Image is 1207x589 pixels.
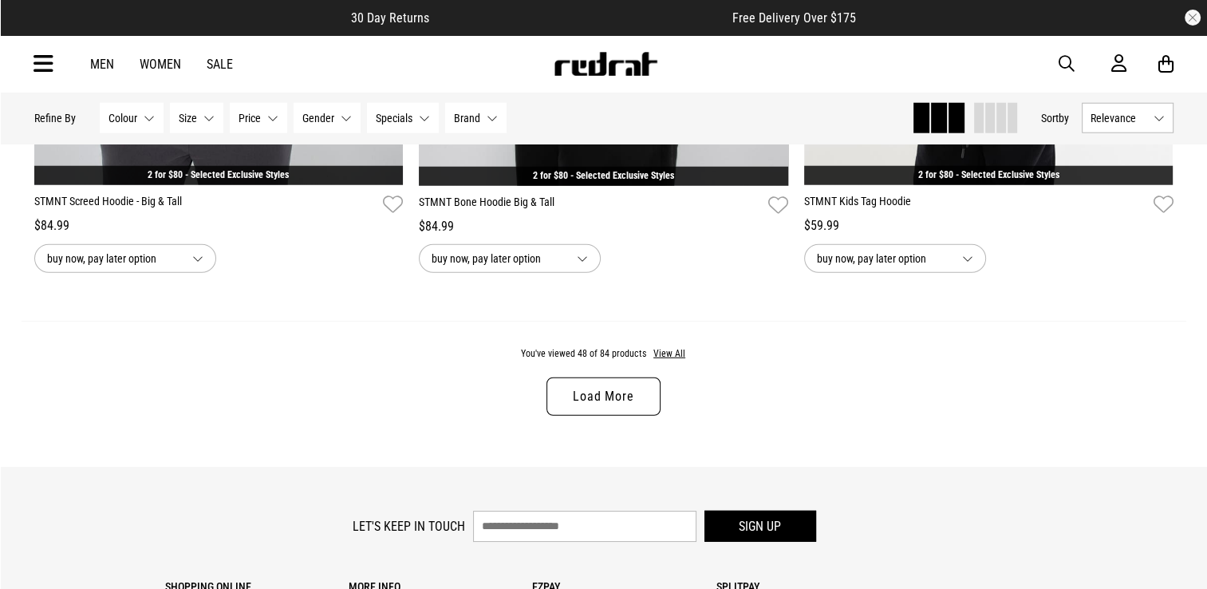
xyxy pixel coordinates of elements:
button: Gender [294,103,361,133]
a: Women [140,57,181,72]
p: Refine By [34,112,76,125]
span: Specials [376,112,412,125]
span: by [1059,112,1069,125]
span: You've viewed 48 of 84 products [521,348,646,359]
button: buy now, pay later option [34,244,216,273]
a: STMNT Kids Tag Hoodie [804,193,1147,216]
button: View All [653,347,686,362]
div: $59.99 [804,216,1173,235]
div: $84.99 [34,216,404,235]
a: 2 for $80 - Selected Exclusive Styles [148,169,289,180]
span: buy now, pay later option [47,249,179,268]
button: Price [230,103,287,133]
iframe: Customer reviews powered by Trustpilot [461,10,700,26]
span: Brand [454,112,480,125]
button: Size [170,103,223,133]
button: Brand [445,103,507,133]
button: buy now, pay later option [804,244,986,273]
span: buy now, pay later option [817,249,949,268]
span: Relevance [1091,112,1147,125]
span: Gender [302,112,334,125]
a: 2 for $80 - Selected Exclusive Styles [533,170,674,181]
span: 30 Day Returns [351,10,429,26]
button: Relevance [1082,103,1173,133]
a: 2 for $80 - Selected Exclusive Styles [918,169,1059,180]
button: buy now, pay later option [419,244,601,273]
button: Colour [100,103,164,133]
span: Free Delivery Over $175 [732,10,856,26]
button: Specials [367,103,439,133]
div: $84.99 [419,217,788,236]
span: Size [179,112,197,125]
a: Men [90,57,114,72]
a: Load More [546,378,660,416]
span: Colour [108,112,137,125]
label: Let's keep in touch [353,519,465,534]
button: Open LiveChat chat widget [13,6,61,54]
span: buy now, pay later option [432,249,564,268]
span: Price [239,112,261,125]
button: Sortby [1041,109,1069,128]
a: STMNT Screed Hoodie - Big & Tall [34,193,377,216]
button: Sign up [704,511,816,542]
a: STMNT Bone Hoodie Big & Tall [419,194,762,217]
a: Sale [207,57,233,72]
img: Redrat logo [553,52,658,76]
